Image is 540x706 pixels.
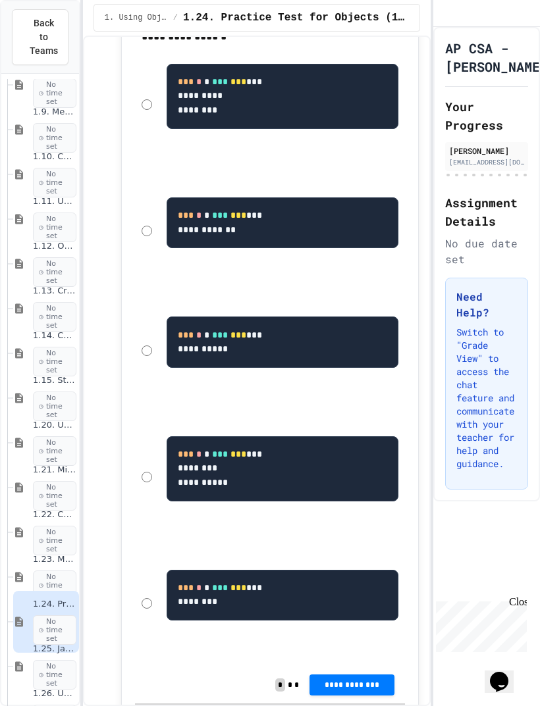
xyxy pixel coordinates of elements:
div: Chat with us now!Close [5,5,91,84]
span: 1. Using Objects and Methods [105,13,168,23]
h3: Need Help? [456,289,517,320]
div: [PERSON_NAME] [449,145,524,157]
h2: Your Progress [445,97,528,134]
iframe: chat widget [431,596,527,652]
p: Switch to "Grade View" to access the chat feature and communicate with your teacher for help and ... [456,326,517,470]
h2: Assignment Details [445,193,528,230]
div: [EMAIL_ADDRESS][DOMAIN_NAME] [449,157,524,167]
span: / [173,13,178,23]
span: 1.24. Practice Test for Objects (1.12-1.14) [183,10,409,26]
iframe: chat widget [485,653,527,693]
span: Back to Teams [30,16,58,58]
div: No due date set [445,236,528,267]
